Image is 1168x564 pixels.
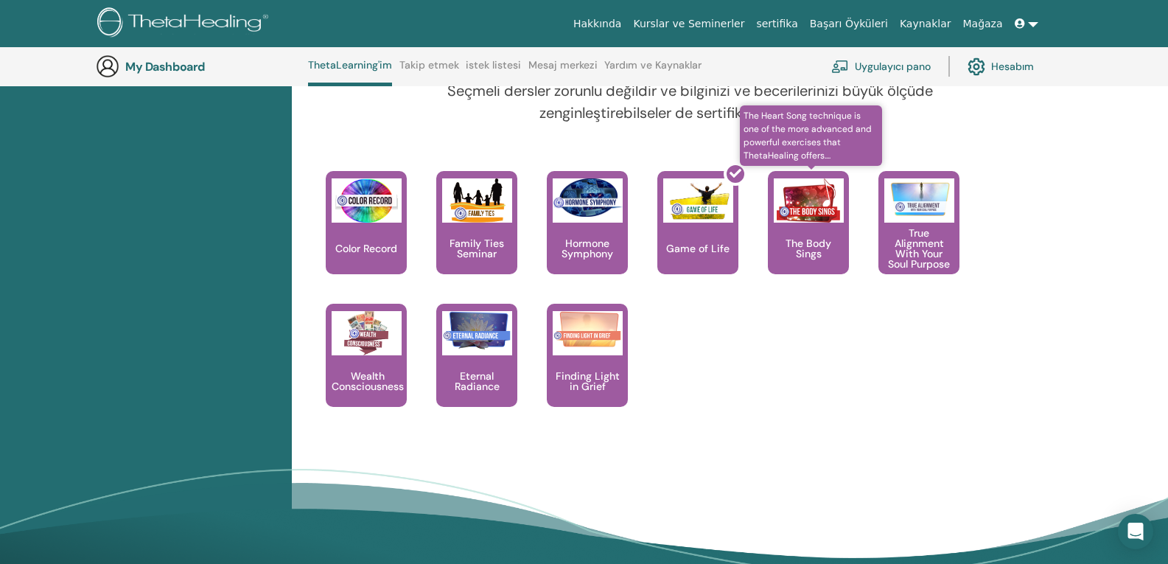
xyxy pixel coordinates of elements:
[831,50,931,83] a: Uygulayıcı pano
[968,50,1034,83] a: Hesabım
[894,10,957,38] a: Kaynaklar
[774,178,844,223] img: The Body Sings
[96,55,119,78] img: generic-user-icon.jpg
[436,304,517,436] a: Eternal Radiance Eternal Radiance
[418,80,963,124] p: Seçmeli dersler zorunlu değildir ve bilginizi ve becerilerinizi büyük ölçüde zenginleştirebilsele...
[436,238,517,259] p: Family Ties Seminar
[604,59,702,83] a: Yardım ve Kaynaklar
[329,243,403,254] p: Color Record
[804,10,894,38] a: Başarı Öyküleri
[657,171,738,304] a: Game of Life Game of Life
[547,238,628,259] p: Hormone Symphony
[660,243,735,254] p: Game of Life
[553,311,623,350] img: Finding Light in Grief
[740,105,882,166] span: The H​eart Song ​technique is one of the more advanced and powerful exercises that ThetaHealing o...
[831,60,849,73] img: chalkboard-teacher.svg
[878,228,959,269] p: True Alignment With Your Soul Purpose
[957,10,1008,38] a: Mağaza
[308,59,392,86] a: ThetaLearning'im
[326,371,410,391] p: Wealth Consciousness
[326,304,407,436] a: Wealth Consciousness Wealth Consciousness
[326,171,407,304] a: Color Record Color Record
[332,178,402,223] img: Color Record
[399,59,459,83] a: Takip etmek
[547,304,628,436] a: Finding Light in Grief Finding Light in Grief
[547,371,628,391] p: Finding Light in Grief
[567,10,628,38] a: Hakkında
[528,59,598,83] a: Mesaj merkezi
[768,238,849,259] p: The Body Sings
[768,171,849,304] a: The H​eart Song ​technique is one of the more advanced and powerful exercises that ThetaHealing o...
[663,178,733,223] img: Game of Life
[97,7,273,41] img: logo.png
[442,311,512,350] img: Eternal Radiance
[547,171,628,304] a: Hormone Symphony Hormone Symphony
[878,171,959,304] a: True Alignment With Your Soul Purpose True Alignment With Your Soul Purpose
[553,178,623,217] img: Hormone Symphony
[436,371,517,391] p: Eternal Radiance
[627,10,750,38] a: Kurslar ve Seminerler
[125,60,273,74] h3: My Dashboard
[332,311,402,355] img: Wealth Consciousness
[968,54,985,79] img: cog.svg
[750,10,803,38] a: sertifika
[442,178,512,223] img: Family Ties Seminar
[466,59,521,83] a: istek listesi
[1118,514,1153,549] div: Open Intercom Messenger
[436,171,517,304] a: Family Ties Seminar Family Ties Seminar
[884,178,954,218] img: True Alignment With Your Soul Purpose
